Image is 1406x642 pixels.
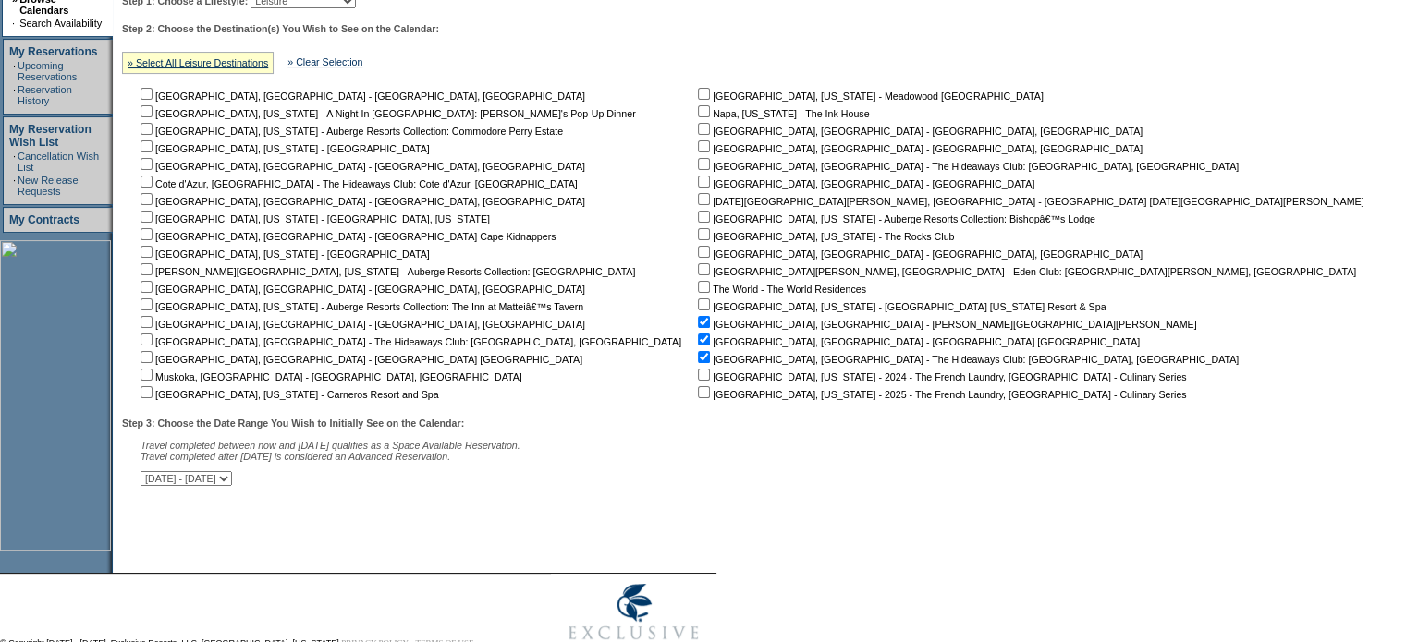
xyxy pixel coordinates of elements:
a: Cancellation Wish List [18,151,99,173]
nobr: [GEOGRAPHIC_DATA], [US_STATE] - Meadowood [GEOGRAPHIC_DATA] [694,91,1044,102]
td: · [13,60,16,82]
nobr: [GEOGRAPHIC_DATA], [US_STATE] - Auberge Resorts Collection: Bishopâ€™s Lodge [694,213,1095,224]
nobr: [GEOGRAPHIC_DATA], [GEOGRAPHIC_DATA] - The Hideaways Club: [GEOGRAPHIC_DATA], [GEOGRAPHIC_DATA] [694,354,1239,365]
nobr: [GEOGRAPHIC_DATA], [US_STATE] - The Rocks Club [694,231,954,242]
b: Step 2: Choose the Destination(s) You Wish to See on the Calendar: [122,23,439,34]
nobr: Muskoka, [GEOGRAPHIC_DATA] - [GEOGRAPHIC_DATA], [GEOGRAPHIC_DATA] [137,371,522,382]
nobr: [GEOGRAPHIC_DATA], [US_STATE] - Auberge Resorts Collection: Commodore Perry Estate [137,126,563,137]
nobr: [GEOGRAPHIC_DATA], [US_STATE] - [GEOGRAPHIC_DATA] [137,248,430,260]
nobr: [GEOGRAPHIC_DATA], [US_STATE] - A Night In [GEOGRAPHIC_DATA]: [PERSON_NAME]'s Pop-Up Dinner [137,108,636,119]
nobr: [GEOGRAPHIC_DATA], [GEOGRAPHIC_DATA] - [GEOGRAPHIC_DATA], [GEOGRAPHIC_DATA] [137,284,585,295]
nobr: [DATE][GEOGRAPHIC_DATA][PERSON_NAME], [GEOGRAPHIC_DATA] - [GEOGRAPHIC_DATA] [DATE][GEOGRAPHIC_DAT... [694,196,1363,207]
nobr: [GEOGRAPHIC_DATA], [US_STATE] - Carneros Resort and Spa [137,389,439,400]
a: My Reservations [9,45,97,58]
a: Reservation History [18,84,72,106]
nobr: [GEOGRAPHIC_DATA], [GEOGRAPHIC_DATA] - [GEOGRAPHIC_DATA], [GEOGRAPHIC_DATA] [694,143,1143,154]
nobr: [GEOGRAPHIC_DATA], [GEOGRAPHIC_DATA] - [GEOGRAPHIC_DATA], [GEOGRAPHIC_DATA] [694,126,1143,137]
a: My Reservation Wish List [9,123,92,149]
nobr: [GEOGRAPHIC_DATA], [US_STATE] - Auberge Resorts Collection: The Inn at Matteiâ€™s Tavern [137,301,583,312]
nobr: [GEOGRAPHIC_DATA], [GEOGRAPHIC_DATA] - [GEOGRAPHIC_DATA] [GEOGRAPHIC_DATA] [137,354,582,365]
nobr: [GEOGRAPHIC_DATA][PERSON_NAME], [GEOGRAPHIC_DATA] - Eden Club: [GEOGRAPHIC_DATA][PERSON_NAME], [G... [694,266,1356,277]
a: » Clear Selection [287,56,362,67]
nobr: Travel completed after [DATE] is considered an Advanced Reservation. [141,451,450,462]
nobr: [GEOGRAPHIC_DATA], [GEOGRAPHIC_DATA] - [GEOGRAPHIC_DATA] Cape Kidnappers [137,231,556,242]
nobr: [GEOGRAPHIC_DATA], [GEOGRAPHIC_DATA] - [GEOGRAPHIC_DATA], [GEOGRAPHIC_DATA] [137,319,585,330]
a: » Select All Leisure Destinations [128,57,268,68]
td: · [13,175,16,197]
td: · [13,84,16,106]
nobr: Cote d'Azur, [GEOGRAPHIC_DATA] - The Hideaways Club: Cote d'Azur, [GEOGRAPHIC_DATA] [137,178,578,189]
nobr: [GEOGRAPHIC_DATA], [US_STATE] - 2025 - The French Laundry, [GEOGRAPHIC_DATA] - Culinary Series [694,389,1186,400]
nobr: [GEOGRAPHIC_DATA], [GEOGRAPHIC_DATA] - The Hideaways Club: [GEOGRAPHIC_DATA], [GEOGRAPHIC_DATA] [137,336,681,347]
nobr: [GEOGRAPHIC_DATA], [GEOGRAPHIC_DATA] - [GEOGRAPHIC_DATA] [694,178,1034,189]
nobr: [GEOGRAPHIC_DATA], [GEOGRAPHIC_DATA] - [GEOGRAPHIC_DATA], [GEOGRAPHIC_DATA] [694,248,1143,260]
nobr: [GEOGRAPHIC_DATA], [GEOGRAPHIC_DATA] - The Hideaways Club: [GEOGRAPHIC_DATA], [GEOGRAPHIC_DATA] [694,161,1239,172]
a: Search Availability [19,18,102,29]
nobr: [GEOGRAPHIC_DATA], [GEOGRAPHIC_DATA] - [GEOGRAPHIC_DATA], [GEOGRAPHIC_DATA] [137,196,585,207]
b: Step 3: Choose the Date Range You Wish to Initially See on the Calendar: [122,418,464,429]
input: Submit [240,471,286,488]
nobr: [GEOGRAPHIC_DATA], [GEOGRAPHIC_DATA] - [PERSON_NAME][GEOGRAPHIC_DATA][PERSON_NAME] [694,319,1196,330]
nobr: Napa, [US_STATE] - The Ink House [694,108,869,119]
a: My Contracts [9,213,79,226]
nobr: [GEOGRAPHIC_DATA], [GEOGRAPHIC_DATA] - [GEOGRAPHIC_DATA] [GEOGRAPHIC_DATA] [694,336,1140,347]
td: · [13,151,16,173]
span: Travel completed between now and [DATE] qualifies as a Space Available Reservation. [141,440,520,451]
a: Upcoming Reservations [18,60,77,82]
nobr: [GEOGRAPHIC_DATA], [US_STATE] - [GEOGRAPHIC_DATA] [137,143,430,154]
nobr: [GEOGRAPHIC_DATA], [US_STATE] - [GEOGRAPHIC_DATA] [US_STATE] Resort & Spa [694,301,1106,312]
nobr: The World - The World Residences [694,284,866,295]
nobr: [GEOGRAPHIC_DATA], [US_STATE] - 2024 - The French Laundry, [GEOGRAPHIC_DATA] - Culinary Series [694,371,1186,382]
nobr: [GEOGRAPHIC_DATA], [US_STATE] - [GEOGRAPHIC_DATA], [US_STATE] [137,213,490,224]
nobr: [GEOGRAPHIC_DATA], [GEOGRAPHIC_DATA] - [GEOGRAPHIC_DATA], [GEOGRAPHIC_DATA] [137,91,585,102]
nobr: [PERSON_NAME][GEOGRAPHIC_DATA], [US_STATE] - Auberge Resorts Collection: [GEOGRAPHIC_DATA] [137,266,635,277]
td: · [12,18,18,29]
nobr: [GEOGRAPHIC_DATA], [GEOGRAPHIC_DATA] - [GEOGRAPHIC_DATA], [GEOGRAPHIC_DATA] [137,161,585,172]
a: New Release Requests [18,175,78,197]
